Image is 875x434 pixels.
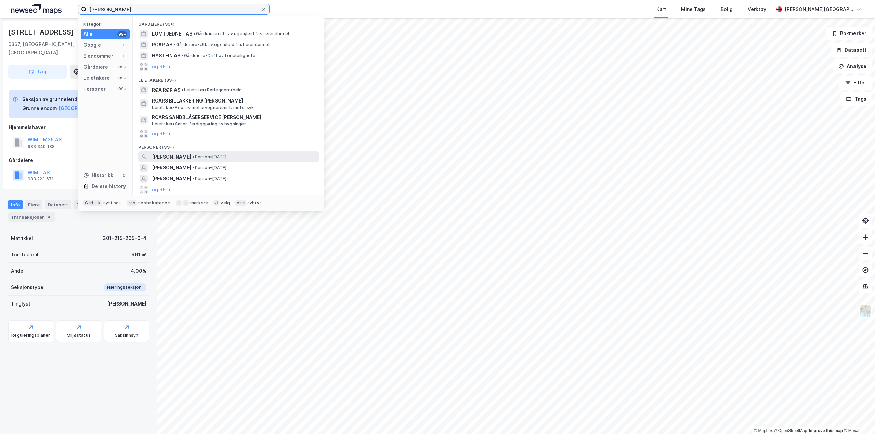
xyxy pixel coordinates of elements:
div: [PERSON_NAME][GEOGRAPHIC_DATA] [785,5,853,13]
div: Ctrl + k [83,200,102,206]
div: Bolig [721,5,733,13]
div: 99+ [117,31,127,37]
div: Eiere [25,200,42,209]
div: Delete history [92,182,126,190]
div: 933 223 671 [28,176,54,182]
button: og 96 til [152,63,172,71]
a: Improve this map [809,428,843,433]
span: [PERSON_NAME] [152,164,191,172]
div: 0 [121,42,127,48]
div: Saksinnsyn [115,333,139,338]
span: Gårdeiere • Utl. av egen/leid fast eiendom el. [194,31,290,37]
span: [PERSON_NAME] [152,153,191,161]
div: 0 [121,53,127,59]
div: Matrikkel [11,234,33,242]
button: [GEOGRAPHIC_DATA], 215/205 [58,104,131,112]
div: Alle [83,30,93,38]
span: Person • [DATE] [193,154,226,160]
div: Gårdeiere (99+) [133,16,324,28]
div: 99+ [117,64,127,70]
span: • [174,42,176,47]
div: Tomteareal [11,250,38,259]
span: Person • [DATE] [193,165,226,171]
div: Andel [11,267,25,275]
div: Hjemmelshaver [9,123,149,132]
span: ROARS SANDBLÅSERSERVICE [PERSON_NAME] [152,113,316,121]
span: [PERSON_NAME] [152,175,191,183]
div: Miljøstatus [67,333,91,338]
div: Seksjonstype [11,283,43,291]
img: logo.a4113a55bc3d86da70a041830d287a7e.svg [11,4,62,14]
div: markere [190,200,208,206]
div: Gårdeiere [83,63,108,71]
a: Mapbox [754,428,773,433]
span: Leietaker • Rep. av motorvogner/unnt. motorsyk. [152,105,255,110]
span: • [193,176,195,181]
span: HYSTEIN AS [152,52,180,60]
img: Z [859,304,872,317]
div: 983 349 188 [28,144,55,149]
div: Leietakere (99+) [133,72,324,84]
div: neste kategori [138,200,170,206]
div: 301-215-205-0-4 [103,234,146,242]
div: Seksjon av grunneiendom [22,95,131,104]
div: Google [83,41,101,49]
span: LOMTJEDNET AS [152,30,192,38]
div: avbryt [247,200,261,206]
div: [STREET_ADDRESS] [8,27,75,38]
span: • [193,154,195,159]
button: og 96 til [152,130,172,138]
div: Transaksjoner [8,212,55,222]
span: • [182,87,184,92]
span: • [182,53,184,58]
div: Eiendommer [83,52,113,60]
div: 4.00% [131,267,146,275]
input: Søk på adresse, matrikkel, gårdeiere, leietakere eller personer [87,4,261,14]
span: Leietaker • Annen ferdiggjøring av bygninger [152,121,246,127]
span: RØA RØR AS [152,86,180,94]
div: tab [127,200,137,206]
button: Datasett [831,43,872,57]
button: Analyse [833,59,872,73]
div: Kart [656,5,666,13]
button: Filter [839,76,872,90]
a: OpenStreetMap [774,428,807,433]
div: 0367, [GEOGRAPHIC_DATA], [GEOGRAPHIC_DATA] [8,40,91,57]
span: ROARS BILLAKKERING [PERSON_NAME] [152,97,316,105]
div: Personer [83,85,106,93]
button: Tag [8,65,67,79]
div: Info [8,200,23,209]
div: Reguleringsplaner [11,333,50,338]
div: Tinglyst [11,300,30,308]
div: 991 ㎡ [131,250,146,259]
span: Leietaker • Rørleggerarbeid [182,87,242,93]
div: Grunneiendom [22,104,57,112]
div: Kategori [83,22,130,27]
span: • [193,165,195,170]
div: Mine Tags [681,5,706,13]
div: Historikk [83,171,113,179]
div: Verktøy [748,5,766,13]
div: Bygg [74,200,99,209]
div: 4 [45,214,52,220]
button: og 96 til [152,186,172,194]
div: Gårdeiere [9,156,149,164]
iframe: Chat Widget [841,401,875,434]
span: ROAR AS [152,41,172,49]
button: Bokmerker [826,27,872,40]
div: esc [235,200,246,206]
div: 0 [121,173,127,178]
div: Leietakere [83,74,110,82]
div: [PERSON_NAME] [107,300,146,308]
div: 99+ [117,86,127,92]
div: velg [221,200,230,206]
span: Gårdeiere • Drift av ferieleiligheter [182,53,257,58]
div: Datasett [45,200,71,209]
span: • [194,31,196,36]
span: Gårdeiere • Utl. av egen/leid fast eiendom el. [174,42,270,48]
div: 99+ [117,75,127,81]
span: Person • [DATE] [193,176,226,181]
div: Personer (99+) [133,139,324,151]
button: Tags [840,92,872,106]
